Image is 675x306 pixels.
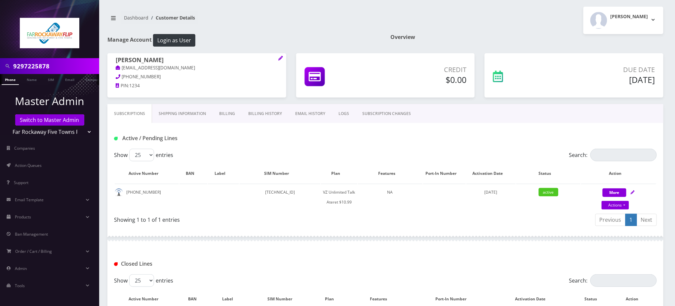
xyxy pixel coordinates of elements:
a: Previous [595,214,626,226]
p: Credit [376,65,467,75]
h5: [DATE] [550,75,655,85]
a: Next [637,214,657,226]
th: Action: activate to sort column ascending [581,164,656,183]
li: Customer Details [148,14,195,21]
th: BAN: activate to sort column ascending [179,164,207,183]
p: Due Date [550,65,655,75]
th: Features: activate to sort column ascending [358,164,422,183]
h1: Manage Account [107,34,380,47]
img: Active / Pending Lines [114,137,118,140]
span: 1234 [129,83,140,89]
span: Order / Cart / Billing [16,249,52,254]
th: SIM Number: activate to sort column ascending [240,164,321,183]
td: [PHONE_NUMBER] [115,184,179,210]
input: Search: [590,149,657,161]
button: More [603,188,626,197]
img: Far Rockaway Five Towns Flip [20,18,79,48]
td: VZ Unlimited Talk Ateret $10.99 [321,184,357,210]
span: Action Queues [15,163,42,168]
span: Ban Management [15,231,48,237]
th: Port-In Number: activate to sort column ascending [423,164,466,183]
a: Billing History [242,104,289,123]
a: Dashboard [124,15,148,21]
label: Show entries [114,149,173,161]
span: [DATE] [485,189,497,195]
th: Status: activate to sort column ascending [516,164,580,183]
h1: [PERSON_NAME] [116,57,278,64]
span: Admin [15,266,27,271]
h1: Active / Pending Lines [114,135,288,141]
a: SIM [45,74,57,84]
th: Plan: activate to sort column ascending [321,164,357,183]
th: Label: activate to sort column ascending [208,164,239,183]
a: Phone [2,74,19,85]
a: Company [82,74,104,84]
a: SUBSCRIPTION CHANGES [356,104,417,123]
a: [EMAIL_ADDRESS][DOMAIN_NAME] [116,65,195,71]
a: Shipping Information [152,104,213,123]
h5: $0.00 [376,75,467,85]
span: Companies [15,145,35,151]
a: EMAIL HISTORY [289,104,332,123]
a: Email [62,74,78,84]
a: 1 [625,214,637,226]
label: Search: [569,149,657,161]
img: default.png [115,188,123,197]
span: Tools [15,283,25,288]
a: Switch to Master Admin [15,114,84,126]
a: LOGS [332,104,356,123]
h2: [PERSON_NAME] [611,14,648,19]
input: Search in Company [13,60,98,72]
td: [TECHNICAL_ID] [240,184,321,210]
span: active [539,188,558,196]
img: Closed Lines [114,262,118,266]
span: Support [14,180,28,185]
select: Showentries [129,149,154,161]
a: Actions [602,201,629,210]
th: Active Number: activate to sort column ascending [115,164,179,183]
a: PIN: [116,83,129,89]
label: Show entries [114,274,173,287]
h1: Overview [390,34,663,40]
input: Search: [590,274,657,287]
label: Search: [569,274,657,287]
span: Products [15,214,31,220]
div: Showing 1 to 1 of 1 entries [114,213,380,224]
td: NA [358,184,422,210]
span: Email Template [15,197,44,203]
nav: breadcrumb [107,11,380,30]
th: Activation Date: activate to sort column ascending [466,164,516,183]
a: Subscriptions [107,104,152,123]
span: [PHONE_NUMBER] [122,74,161,80]
select: Showentries [129,274,154,287]
button: Login as User [153,34,195,47]
a: Billing [213,104,242,123]
a: Login as User [152,36,195,43]
a: Name [23,74,40,84]
h1: Closed Lines [114,261,288,267]
button: [PERSON_NAME] [583,7,663,34]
